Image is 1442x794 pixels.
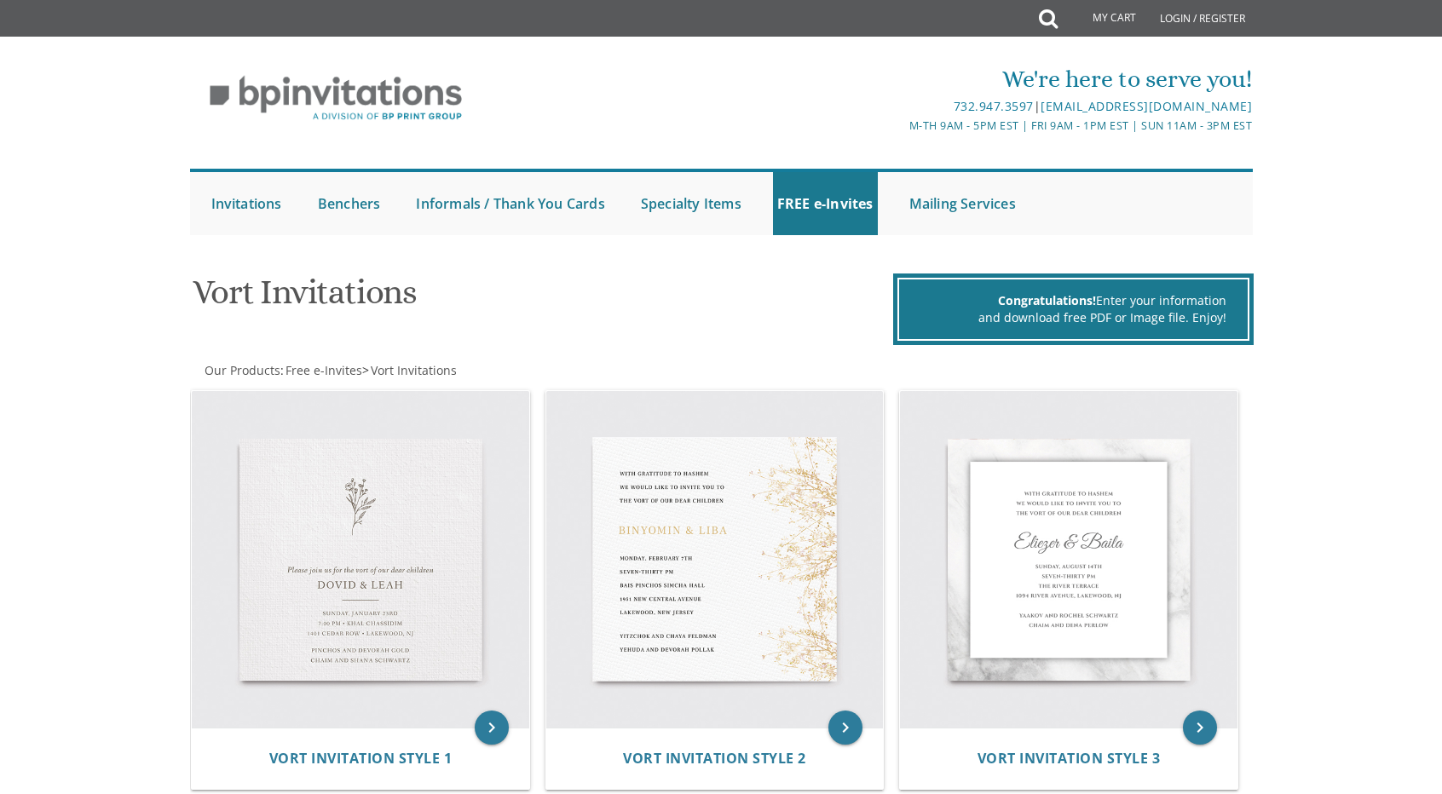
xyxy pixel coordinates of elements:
h1: Vort Invitations [193,273,888,324]
a: Free e-Invites [284,362,362,378]
div: : [190,362,722,379]
span: Free e-Invites [286,362,362,378]
span: Vort Invitation Style 3 [978,749,1161,768]
img: BP Invitation Loft [190,63,482,134]
a: keyboard_arrow_right [475,711,509,745]
a: Informals / Thank You Cards [412,172,609,235]
img: Vort Invitation Style 1 [192,391,529,728]
a: Vort Invitation Style 2 [623,751,806,767]
img: Vort Invitation Style 2 [546,391,884,728]
div: M-Th 9am - 5pm EST | Fri 9am - 1pm EST | Sun 11am - 3pm EST [545,117,1252,135]
span: > [362,362,457,378]
a: Mailing Services [905,172,1020,235]
a: Vort Invitation Style 1 [269,751,453,767]
div: | [545,96,1252,117]
a: Our Products [203,362,280,378]
a: 732.947.3597 [954,98,1034,114]
span: Congratulations! [998,292,1096,308]
a: My Cart [1056,2,1148,36]
a: [EMAIL_ADDRESS][DOMAIN_NAME] [1041,98,1252,114]
a: Benchers [314,172,385,235]
span: Vort Invitations [371,362,457,378]
a: Vort Invitations [369,362,457,378]
div: We're here to serve you! [545,62,1252,96]
a: FREE e-Invites [773,172,878,235]
iframe: chat widget [1370,726,1425,777]
span: Vort Invitation Style 1 [269,749,453,768]
a: Invitations [207,172,286,235]
span: Vort Invitation Style 2 [623,749,806,768]
a: keyboard_arrow_right [828,711,862,745]
img: Vort Invitation Style 3 [900,391,1237,728]
div: and download free PDF or Image file. Enjoy! [920,309,1226,326]
a: keyboard_arrow_right [1183,711,1217,745]
a: Specialty Items [637,172,746,235]
a: Vort Invitation Style 3 [978,751,1161,767]
div: Enter your information [920,292,1226,309]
